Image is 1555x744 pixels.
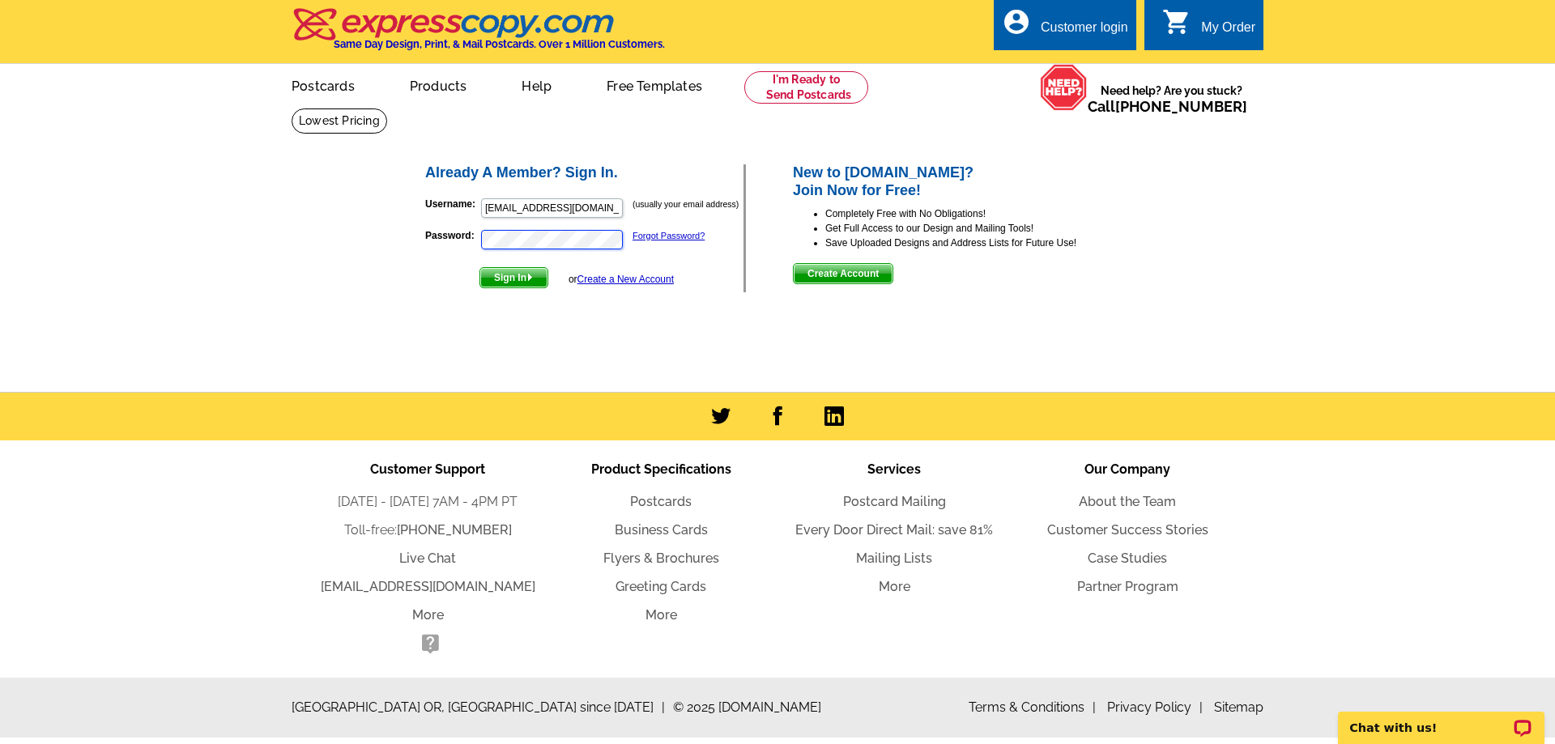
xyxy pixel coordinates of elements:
[569,272,674,287] div: or
[969,699,1096,715] a: Terms & Conditions
[1084,461,1170,477] span: Our Company
[1115,98,1247,115] a: [PHONE_NUMBER]
[615,522,708,538] a: Business Cards
[633,199,739,209] small: (usually your email address)
[334,38,665,50] h4: Same Day Design, Print, & Mail Postcards. Over 1 Million Customers.
[1002,7,1031,36] i: account_circle
[825,221,1132,236] li: Get Full Access to our Design and Mailing Tools!
[480,268,547,287] span: Sign In
[1327,693,1555,744] iframe: LiveChat chat widget
[616,579,706,594] a: Greeting Cards
[399,551,456,566] a: Live Chat
[397,522,512,538] a: [PHONE_NUMBER]
[793,263,893,284] button: Create Account
[425,164,743,182] h2: Already A Member? Sign In.
[673,698,821,717] span: © 2025 [DOMAIN_NAME]
[370,461,485,477] span: Customer Support
[1079,494,1176,509] a: About the Team
[825,236,1132,250] li: Save Uploaded Designs and Address Lists for Future Use!
[425,197,479,211] label: Username:
[1162,7,1191,36] i: shopping_cart
[1041,20,1128,43] div: Customer login
[793,164,1132,199] h2: New to [DOMAIN_NAME]? Join Now for Free!
[581,66,728,104] a: Free Templates
[879,579,910,594] a: More
[1162,18,1255,38] a: shopping_cart My Order
[311,521,544,540] li: Toll-free:
[1040,64,1088,111] img: help
[591,461,731,477] span: Product Specifications
[321,579,535,594] a: [EMAIL_ADDRESS][DOMAIN_NAME]
[311,492,544,512] li: [DATE] - [DATE] 7AM - 4PM PT
[384,66,493,104] a: Products
[266,66,381,104] a: Postcards
[496,66,577,104] a: Help
[1107,699,1203,715] a: Privacy Policy
[479,267,548,288] button: Sign In
[867,461,921,477] span: Services
[1201,20,1255,43] div: My Order
[1047,522,1208,538] a: Customer Success Stories
[425,228,479,243] label: Password:
[856,551,932,566] a: Mailing Lists
[1214,699,1263,715] a: Sitemap
[633,231,705,240] a: Forgot Password?
[603,551,719,566] a: Flyers & Brochures
[1077,579,1178,594] a: Partner Program
[292,19,665,50] a: Same Day Design, Print, & Mail Postcards. Over 1 Million Customers.
[843,494,946,509] a: Postcard Mailing
[645,607,677,623] a: More
[1088,98,1247,115] span: Call
[795,522,993,538] a: Every Door Direct Mail: save 81%
[825,206,1132,221] li: Completely Free with No Obligations!
[1088,83,1255,115] span: Need help? Are you stuck?
[292,698,665,717] span: [GEOGRAPHIC_DATA] OR, [GEOGRAPHIC_DATA] since [DATE]
[1002,18,1128,38] a: account_circle Customer login
[794,264,893,283] span: Create Account
[526,274,534,281] img: button-next-arrow-white.png
[577,274,674,285] a: Create a New Account
[412,607,444,623] a: More
[1088,551,1167,566] a: Case Studies
[630,494,692,509] a: Postcards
